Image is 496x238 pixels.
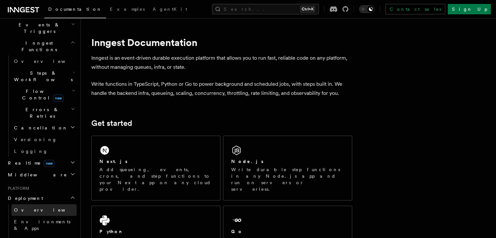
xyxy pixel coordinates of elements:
span: Deployment [5,195,43,201]
button: Middleware [5,169,77,181]
h2: Python [99,228,124,235]
span: Events & Triggers [5,22,71,35]
div: Inngest Functions [5,55,77,157]
kbd: Ctrl+K [300,6,315,12]
a: Overview [11,55,77,67]
button: Errors & Retries [11,104,77,122]
span: Platform [5,186,29,191]
a: Environments & Apps [11,216,77,234]
span: new [53,95,64,102]
button: Realtimenew [5,157,77,169]
p: Write durable step functions in any Node.js app and run on servers or serverless. [231,166,344,192]
button: Cancellation [11,122,77,134]
button: Flow Controlnew [11,85,77,104]
button: Deployment [5,192,77,204]
a: Sign Up [448,4,491,14]
p: Inngest is an event-driven durable execution platform that allows you to run fast, reliable code ... [91,53,352,72]
span: Steps & Workflows [11,70,73,83]
a: Next.jsAdd queueing, events, crons, and step functions to your Next app on any cloud provider. [91,136,220,201]
h2: Go [231,228,243,235]
a: Node.jsWrite durable step functions in any Node.js app and run on servers or serverless. [223,136,352,201]
span: Realtime [5,160,54,166]
span: Logging [14,149,48,154]
p: Add queueing, events, crons, and step functions to your Next app on any cloud provider. [99,166,212,192]
span: Cancellation [11,125,68,131]
a: Contact sales [385,4,445,14]
a: Overview [11,204,77,216]
button: Toggle dark mode [359,5,375,13]
span: Middleware [5,171,67,178]
button: Search...Ctrl+K [212,4,319,14]
span: AgentKit [153,7,187,12]
span: Flow Control [11,88,72,101]
span: Overview [14,207,81,213]
span: Documentation [48,7,102,12]
span: Examples [110,7,145,12]
span: new [44,160,54,167]
a: AgentKit [149,2,191,18]
a: Versioning [11,134,77,145]
h2: Next.js [99,158,128,165]
h2: Node.js [231,158,263,165]
span: Versioning [14,137,57,142]
h1: Inngest Documentation [91,37,352,48]
button: Steps & Workflows [11,67,77,85]
p: Write functions in TypeScript, Python or Go to power background and scheduled jobs, with steps bu... [91,80,352,98]
a: Examples [106,2,149,18]
button: Events & Triggers [5,19,77,37]
button: Inngest Functions [5,37,77,55]
a: Logging [11,145,77,157]
a: Get started [91,119,132,128]
span: Overview [14,59,81,64]
a: Documentation [44,2,106,18]
span: Inngest Functions [5,40,70,53]
span: Environments & Apps [14,219,70,231]
span: Errors & Retries [11,106,71,119]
